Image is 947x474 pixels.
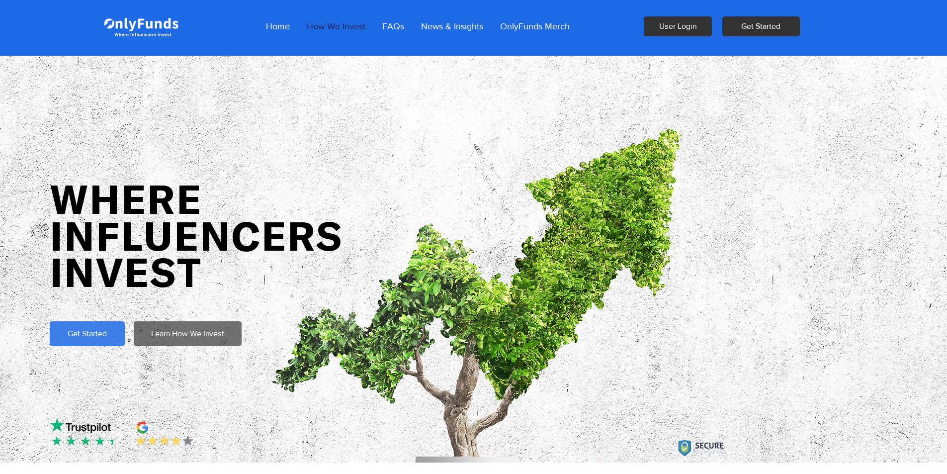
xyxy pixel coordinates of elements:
[261,14,295,39] p: Home
[377,14,409,39] p: FAQs
[102,9,179,44] img: Onlyfunds logo in white on a blue background.
[659,21,696,32] span: User Login
[302,14,370,39] p: How We Invest
[258,14,578,39] nav: Site
[416,14,488,39] p: News & Insights
[374,14,413,39] a: FAQs
[492,14,578,39] a: OnlyFunds Merch
[258,14,298,39] a: Home
[741,21,780,32] span: Get Started
[495,14,575,39] p: OnlyFunds Merch
[413,14,492,39] a: News & Insights
[722,16,800,36] button: Get Started
[644,16,712,36] a: User Login
[298,14,374,39] a: How We Invest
